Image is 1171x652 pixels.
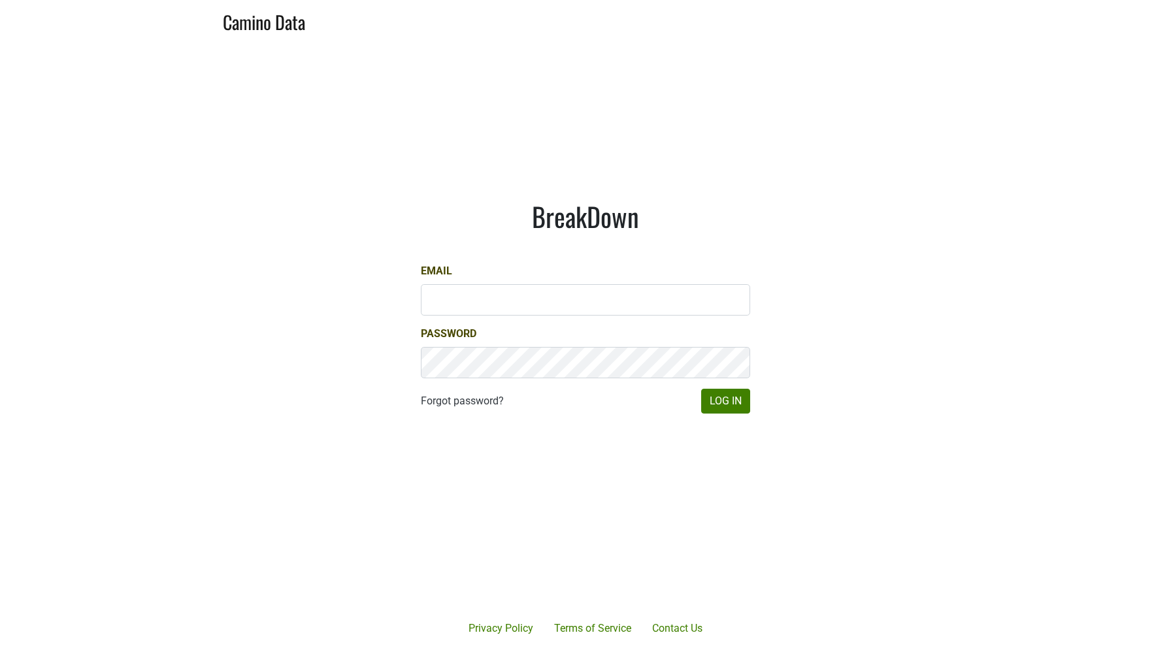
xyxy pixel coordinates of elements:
a: Forgot password? [421,393,504,409]
a: Privacy Policy [458,615,544,642]
button: Log In [701,389,750,414]
h1: BreakDown [421,201,750,232]
label: Password [421,326,476,342]
label: Email [421,263,452,279]
a: Contact Us [642,615,713,642]
a: Camino Data [223,5,305,36]
a: Terms of Service [544,615,642,642]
